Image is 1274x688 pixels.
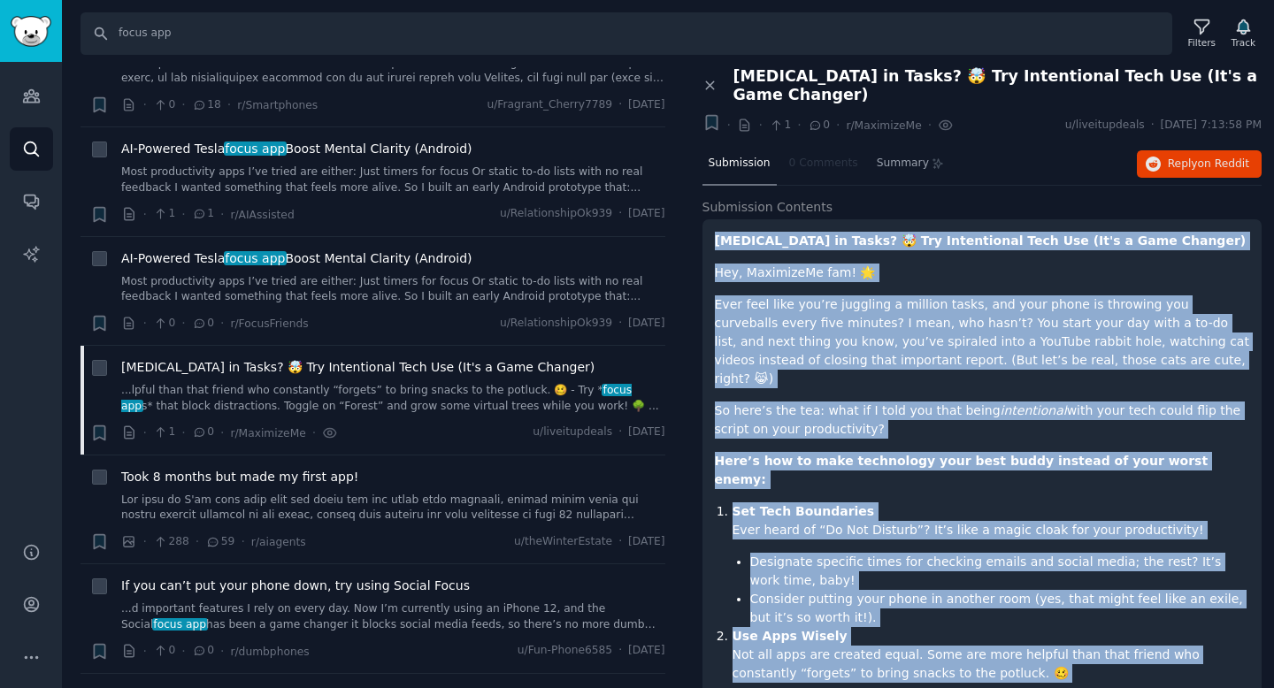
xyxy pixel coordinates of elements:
[533,424,612,440] span: u/liveitupdeals
[181,424,185,442] span: ·
[514,534,612,550] span: u/theWinterEstate
[251,536,306,548] span: r/aiagents
[750,590,1250,627] li: Consider putting your phone in another room (yes, that might feel like an exile, but it’s so wort...
[121,358,595,377] a: [MEDICAL_DATA] in Tasks? 🤯 Try Intentional Tech Use (It's a Game Changer)
[220,314,224,333] span: ·
[727,116,731,134] span: ·
[733,67,1262,104] span: [MEDICAL_DATA] in Tasks? 🤯 Try Intentional Tech Use (It's a Game Changer)
[769,118,791,134] span: 1
[205,534,234,550] span: 59
[487,97,612,113] span: u/Fragrant_Cherry7789
[846,119,921,132] span: r/MaximizeMe
[618,97,622,113] span: ·
[733,504,875,518] strong: Set Tech Boundaries
[220,642,224,661] span: ·
[628,534,664,550] span: [DATE]
[1198,157,1249,170] span: on Reddit
[153,424,175,440] span: 1
[518,643,612,659] span: u/Fun-Phone6585
[192,97,221,113] span: 18
[192,206,214,222] span: 1
[227,96,231,114] span: ·
[877,156,929,172] span: Summary
[618,316,622,332] span: ·
[618,424,622,440] span: ·
[618,206,622,222] span: ·
[11,16,51,47] img: GummySearch logo
[181,205,185,224] span: ·
[733,502,1250,539] p: Ever heard of “Do Not Disturb”? It’s like a magic cloak for your productivity!
[153,97,175,113] span: 0
[224,141,288,156] span: focus app
[928,116,932,134] span: ·
[192,424,214,440] span: 0
[143,424,147,442] span: ·
[121,577,470,595] a: If you can’t put your phone down, try using Social Focus
[121,493,665,524] a: Lor ipsu do S'am cons adip elit sed doeiu tem inc utlab etdo magnaali, enimad minim venia qui nos...
[153,206,175,222] span: 1
[836,116,840,134] span: ·
[241,532,244,551] span: ·
[143,96,147,114] span: ·
[181,96,185,114] span: ·
[121,164,665,195] a: Most productivity apps I’ve tried are either: Just timers for focus Or static to-do lists with no...
[618,643,622,659] span: ·
[181,642,185,661] span: ·
[237,99,318,111] span: r/Smartphones
[1225,15,1262,52] button: Track
[220,424,224,442] span: ·
[715,264,1250,282] p: Hey, MaximizeMe fam! 🌟
[121,140,472,158] span: AI-Powered Tesla Boost Mental Clarity (Android)
[1232,36,1255,49] div: Track
[192,316,214,332] span: 0
[81,12,1172,55] input: Search Keyword
[121,56,665,87] a: Loremip dolors amet cons a elit sed. D eiusm tempo inc u labo etdo mAgnaa eni admini ven quisno e...
[1168,157,1249,172] span: Reply
[628,206,664,222] span: [DATE]
[153,316,175,332] span: 0
[312,424,316,442] span: ·
[143,314,147,333] span: ·
[153,534,189,550] span: 288
[153,643,175,659] span: 0
[1151,118,1155,134] span: ·
[733,629,848,643] strong: Use Apps Wisely
[121,384,632,412] span: focus app
[628,424,664,440] span: [DATE]
[715,454,1209,486] strong: Here’s how to make technology your best buddy instead of your worst enemy:
[143,532,147,551] span: ·
[500,316,612,332] span: u/RelationshipOk939
[121,140,472,158] a: AI-Powered Teslafocus appBoost Mental Clarity (Android)
[192,643,214,659] span: 0
[715,233,1247,248] strong: [MEDICAL_DATA] in Tasks? 🤯 Try Intentional Tech Use (It's a Game Changer)
[1065,118,1145,134] span: u/liveitupdeals
[230,427,305,440] span: r/MaximizeMe
[733,627,1250,683] p: Not all apps are created equal. Some are more helpful than that friend who constantly “forgets” t...
[758,116,762,134] span: ·
[230,646,309,658] span: r/dumbphones
[181,314,185,333] span: ·
[121,249,472,268] a: AI-Powered Teslafocus appBoost Mental Clarity (Android)
[152,618,208,631] span: focus app
[1161,118,1262,134] span: [DATE] 7:13:58 PM
[1188,36,1216,49] div: Filters
[709,156,771,172] span: Submission
[121,249,472,268] span: AI-Powered Tesla Boost Mental Clarity (Android)
[1137,150,1262,179] button: Replyon Reddit
[143,642,147,661] span: ·
[230,317,308,330] span: r/FocusFriends
[230,209,294,221] span: r/AIAssisted
[121,468,358,486] a: Took 8 months but made my first app!
[196,532,199,551] span: ·
[715,401,1250,439] p: So here’s the tea: what if I told you that being with your tech could flip the script on your pro...
[702,198,833,217] span: Submission Contents
[1001,403,1067,417] em: intentional
[797,116,801,134] span: ·
[220,205,224,224] span: ·
[750,553,1250,590] li: Designate specific times for checking emails and social media; the rest? It’s work time, baby!
[224,251,288,265] span: focus app
[143,205,147,224] span: ·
